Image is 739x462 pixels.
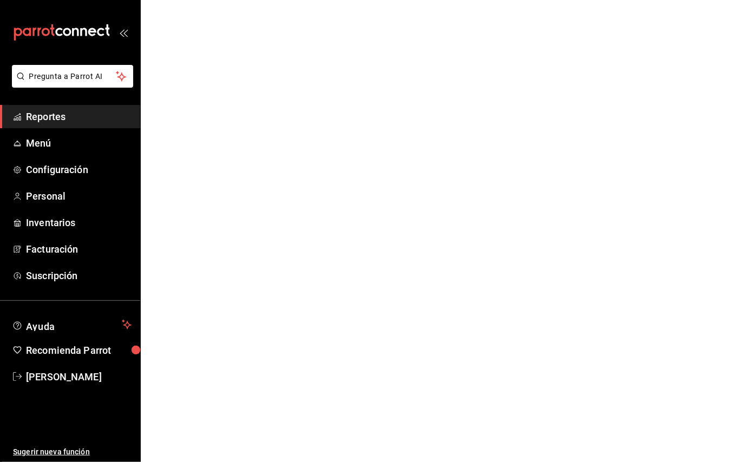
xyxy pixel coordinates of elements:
span: Suscripción [26,268,132,283]
span: [PERSON_NAME] [26,369,132,384]
span: Ayuda [26,318,117,331]
span: Facturación [26,242,132,256]
span: Recomienda Parrot [26,343,132,358]
a: Pregunta a Parrot AI [8,78,133,90]
span: Sugerir nueva función [13,446,132,458]
span: Reportes [26,109,132,124]
span: Personal [26,189,132,203]
span: Configuración [26,162,132,177]
button: Pregunta a Parrot AI [12,65,133,88]
span: Pregunta a Parrot AI [29,71,116,82]
span: Menú [26,136,132,150]
button: open_drawer_menu [119,28,128,37]
span: Inventarios [26,215,132,230]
